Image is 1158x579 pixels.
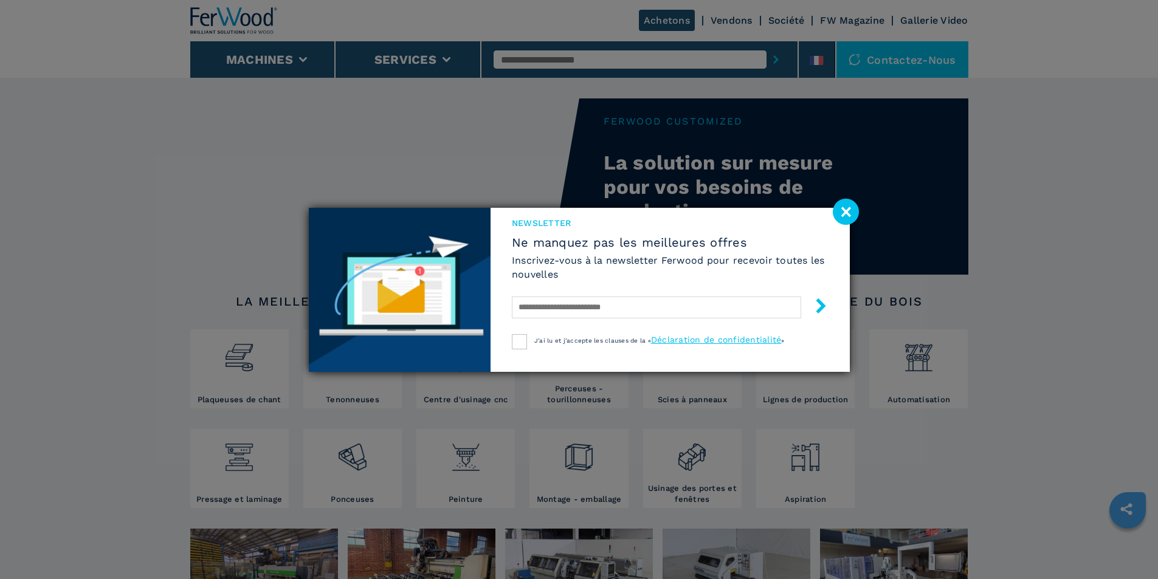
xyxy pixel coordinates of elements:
a: Déclaration de confidentialité [651,335,782,344]
span: J'ai lu et j'accepte les clauses de la « [534,337,651,344]
h6: Inscrivez-vous à la newsletter Ferwood pour recevoir toutes les nouvelles [512,253,829,281]
img: Newsletter image [309,208,491,372]
span: » [781,337,784,344]
span: Newsletter [512,217,829,229]
span: Ne manquez pas les meilleures offres [512,235,829,250]
button: submit-button [801,293,829,322]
